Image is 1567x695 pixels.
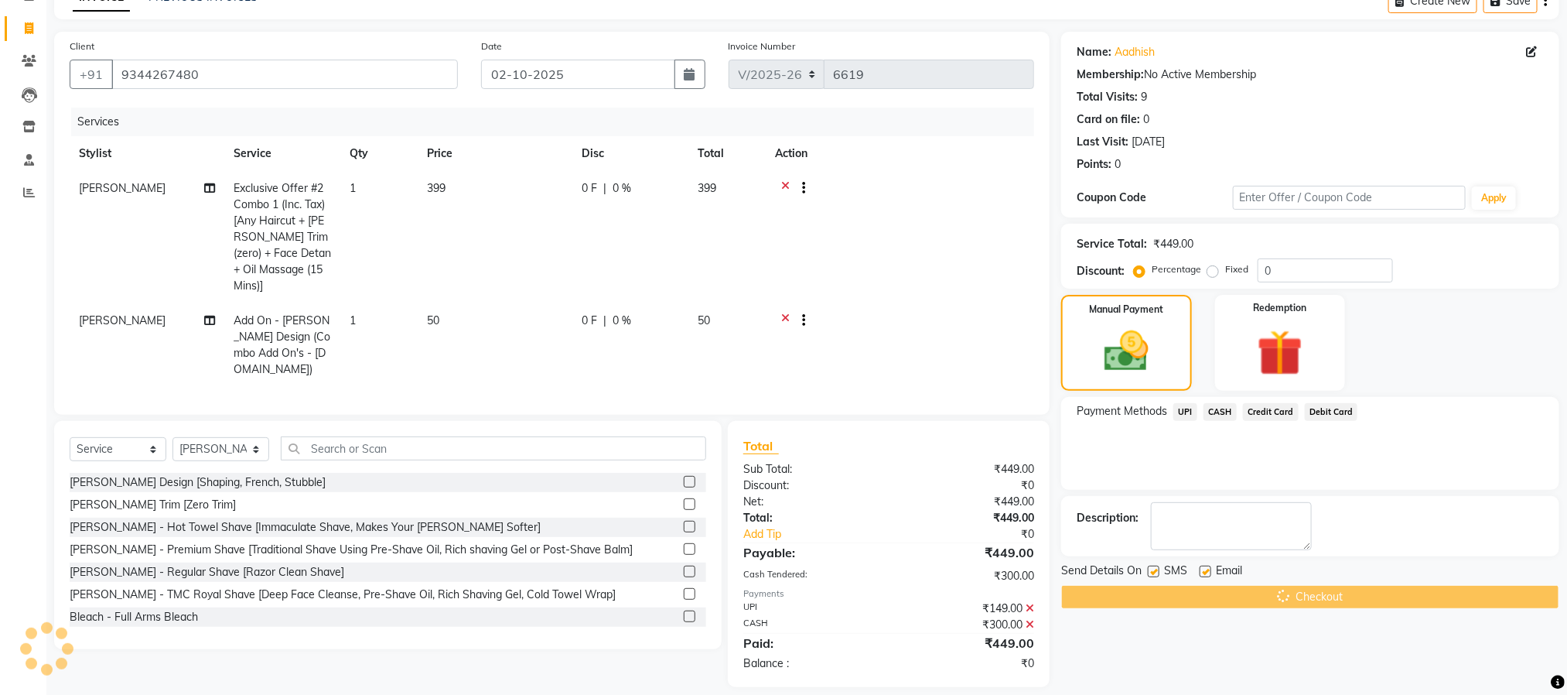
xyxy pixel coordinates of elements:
th: Qty [340,136,418,171]
div: Coupon Code [1077,190,1232,206]
img: _cash.svg [1091,326,1162,377]
div: ₹0 [889,656,1046,672]
div: Name: [1077,44,1111,60]
span: 1 [350,181,356,195]
span: UPI [1173,403,1197,421]
span: CASH [1203,403,1237,421]
div: [PERSON_NAME] Design [Shaping, French, Stubble] [70,474,326,491]
div: UPI [732,601,889,617]
label: Client [70,39,94,53]
div: Balance : [732,656,889,672]
div: ₹449.00 [889,634,1046,652]
input: Search or Scan [281,437,706,460]
div: ₹449.00 [889,510,1046,526]
span: 50 [427,313,439,327]
div: Payable: [732,543,889,562]
div: CASH [732,617,889,633]
th: Disc [572,136,688,171]
div: [PERSON_NAME] Trim [Zero Trim] [70,497,236,513]
div: ₹0 [889,478,1046,494]
img: _gift.svg [1243,324,1317,382]
span: Email [1216,563,1242,582]
span: Send Details On [1061,563,1142,582]
div: Cash Tendered: [732,568,889,584]
div: ₹449.00 [1153,236,1193,252]
div: Description: [1077,510,1139,526]
span: Debit Card [1305,403,1358,421]
label: Invoice Number [729,39,796,53]
span: SMS [1164,563,1187,582]
label: Manual Payment [1090,303,1164,317]
div: [PERSON_NAME] - Regular Shave [Razor Clean Shave] [70,564,344,580]
span: | [603,180,606,197]
label: Date [481,39,502,53]
div: Net: [732,494,889,510]
th: Price [418,136,572,171]
div: Service Total: [1077,236,1147,252]
input: Enter Offer / Coupon Code [1233,186,1466,210]
div: 9 [1141,89,1147,105]
span: Total [743,438,779,454]
div: ₹300.00 [889,568,1046,584]
a: Aadhish [1115,44,1155,60]
span: Payment Methods [1077,403,1167,419]
span: 0 F [582,180,597,197]
span: 399 [427,181,446,195]
span: Exclusive Offer #2 Combo 1 (Inc. Tax) [Any Haircut + [PERSON_NAME] Trim(zero) + Face Detan+ Oil M... [234,181,331,293]
div: No Active Membership [1077,67,1544,83]
button: +91 [70,60,113,89]
span: 50 [698,313,710,327]
div: Services [71,108,1046,136]
div: ₹449.00 [889,494,1046,510]
a: Add Tip [732,526,915,543]
label: Redemption [1253,301,1306,315]
span: | [603,313,606,329]
div: Total: [732,510,889,526]
div: Points: [1077,156,1111,173]
span: 399 [698,181,716,195]
div: 0 [1115,156,1121,173]
th: Stylist [70,136,224,171]
div: 0 [1143,111,1149,128]
span: [PERSON_NAME] [79,181,166,195]
span: Credit Card [1243,403,1299,421]
div: [DATE] [1132,134,1165,150]
label: Percentage [1152,262,1201,276]
div: Payments [743,587,1034,601]
div: Discount: [732,478,889,494]
th: Service [224,136,340,171]
div: Membership: [1077,67,1144,83]
div: [PERSON_NAME] - Premium Shave [Traditional Shave Using Pre-Shave Oil, Rich shaving Gel or Post-Sh... [70,542,633,558]
span: 0 % [613,180,631,197]
button: Apply [1472,187,1516,210]
div: ₹0 [915,526,1046,543]
span: 0 % [613,313,631,329]
div: Sub Total: [732,461,889,478]
div: Total Visits: [1077,89,1138,105]
span: Add On - [PERSON_NAME] Design (Combo Add On's - [DOMAIN_NAME]) [234,313,330,376]
div: Bleach - Full Arms Bleach [70,609,198,625]
span: [PERSON_NAME] [79,313,166,327]
div: ₹300.00 [889,617,1046,633]
span: 1 [350,313,356,327]
div: [PERSON_NAME] - Hot Towel Shave [Immaculate Shave, Makes Your [PERSON_NAME] Softer] [70,519,541,536]
th: Total [688,136,766,171]
div: Last Visit: [1077,134,1128,150]
div: Card on file: [1077,111,1140,128]
input: Search by Name/Mobile/Email/Code [111,60,458,89]
label: Fixed [1225,262,1248,276]
div: ₹149.00 [889,601,1046,617]
div: [PERSON_NAME] - TMC Royal Shave [Deep Face Cleanse, Pre-Shave Oil, Rich Shaving Gel, Cold Towel W... [70,587,616,603]
span: 0 F [582,313,597,329]
div: ₹449.00 [889,461,1046,478]
div: Paid: [732,634,889,652]
th: Action [766,136,1034,171]
div: Discount: [1077,263,1125,279]
div: ₹449.00 [889,543,1046,562]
